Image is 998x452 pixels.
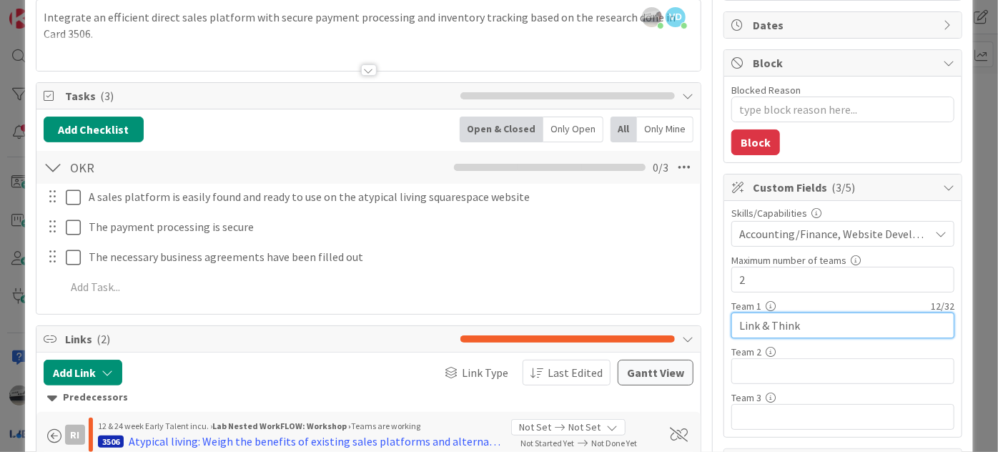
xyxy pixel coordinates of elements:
div: 12 / 32 [780,300,954,313]
label: Team 3 [731,391,761,404]
span: Tasks [65,87,453,104]
span: Not Set [519,420,551,435]
button: Add Link [44,360,122,385]
span: Custom Fields [753,179,936,196]
button: Add Checklist [44,117,144,142]
span: ( 3 ) [100,89,114,103]
label: Team 2 [731,345,761,358]
span: VD [666,7,686,27]
span: Not Done Yet [591,438,637,448]
span: Teams are working [351,421,420,431]
button: Last Edited [523,360,611,385]
p: The payment processing is secure [89,219,691,235]
div: Only Open [543,117,603,142]
span: Link Type [462,364,508,381]
span: Links [65,330,453,348]
p: A sales platform is easily found and ready to use on the atypical living squarespace website [89,189,691,205]
span: Not Set [568,420,601,435]
label: Blocked Reason [731,84,801,97]
span: Not Started Yet [520,438,574,448]
b: Lab Nested WorkFLOW: Workshop › [212,421,351,431]
button: Block [731,129,780,155]
input: Add Checklist... [65,154,342,180]
button: Gantt View [618,360,693,385]
span: ( 3/5 ) [831,180,855,195]
div: Atypical living: Weigh the benefits of existing sales platforms and alternatives [129,433,500,450]
div: Only Mine [637,117,693,142]
div: All [611,117,637,142]
div: Open & Closed [460,117,543,142]
img: jIClQ55mJEe4la83176FWmfCkxn1SgSj.jpg [642,7,662,27]
span: ( 2 ) [97,332,110,346]
label: Maximum number of teams [731,254,846,267]
span: Last Edited [548,364,603,381]
div: 3506 [98,436,124,448]
span: 0 / 3 [653,159,668,176]
span: Accounting/Finance, Website Development [739,225,929,242]
div: Skills/Capabilities [731,208,954,218]
p: The necessary business agreements have been filled out [89,249,691,265]
div: Predecessors [47,390,690,406]
span: Block [753,54,936,72]
div: RI [65,425,85,445]
span: Dates [753,16,936,34]
p: Integrate an efficient direct sales platform with secure payment processing and inventory trackin... [44,9,693,41]
span: 12 & 24 week Early Talent incu. › [98,421,212,431]
label: Team 1 [731,300,761,313]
